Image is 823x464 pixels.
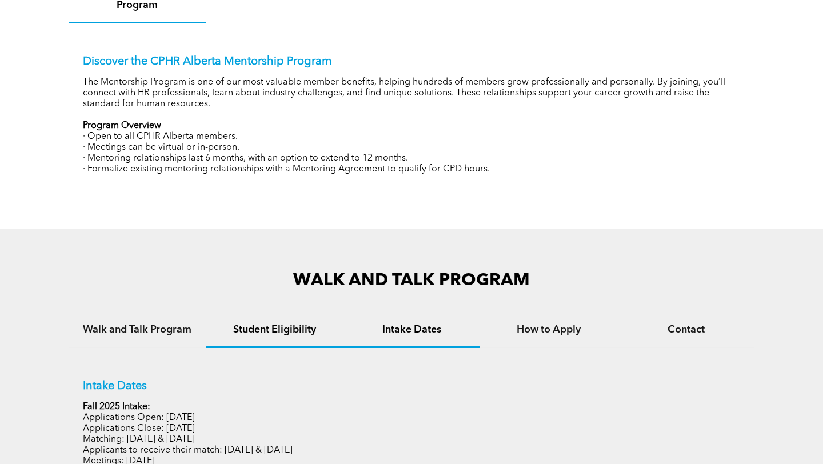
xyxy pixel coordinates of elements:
[490,323,607,336] h4: How to Apply
[83,413,740,423] p: Applications Open: [DATE]
[83,55,740,69] p: Discover the CPHR Alberta Mentorship Program
[79,323,195,336] h4: Walk and Talk Program
[83,423,740,434] p: Applications Close: [DATE]
[83,434,740,445] p: Matching: [DATE] & [DATE]
[83,121,161,130] strong: Program Overview
[83,77,740,110] p: The Mentorship Program is one of our most valuable member benefits, helping hundreds of members g...
[83,445,740,456] p: Applicants to receive their match: [DATE] & [DATE]
[83,153,740,164] p: · Mentoring relationships last 6 months, with an option to extend to 12 months.
[353,323,470,336] h4: Intake Dates
[83,131,740,142] p: · Open to all CPHR Alberta members.
[216,323,333,336] h4: Student Eligibility
[83,402,150,411] strong: Fall 2025 Intake:
[83,164,740,175] p: · Formalize existing mentoring relationships with a Mentoring Agreement to qualify for CPD hours.
[83,379,740,393] p: Intake Dates
[628,323,744,336] h4: Contact
[293,272,530,289] span: WALK AND TALK PROGRAM
[83,142,740,153] p: · Meetings can be virtual or in-person.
